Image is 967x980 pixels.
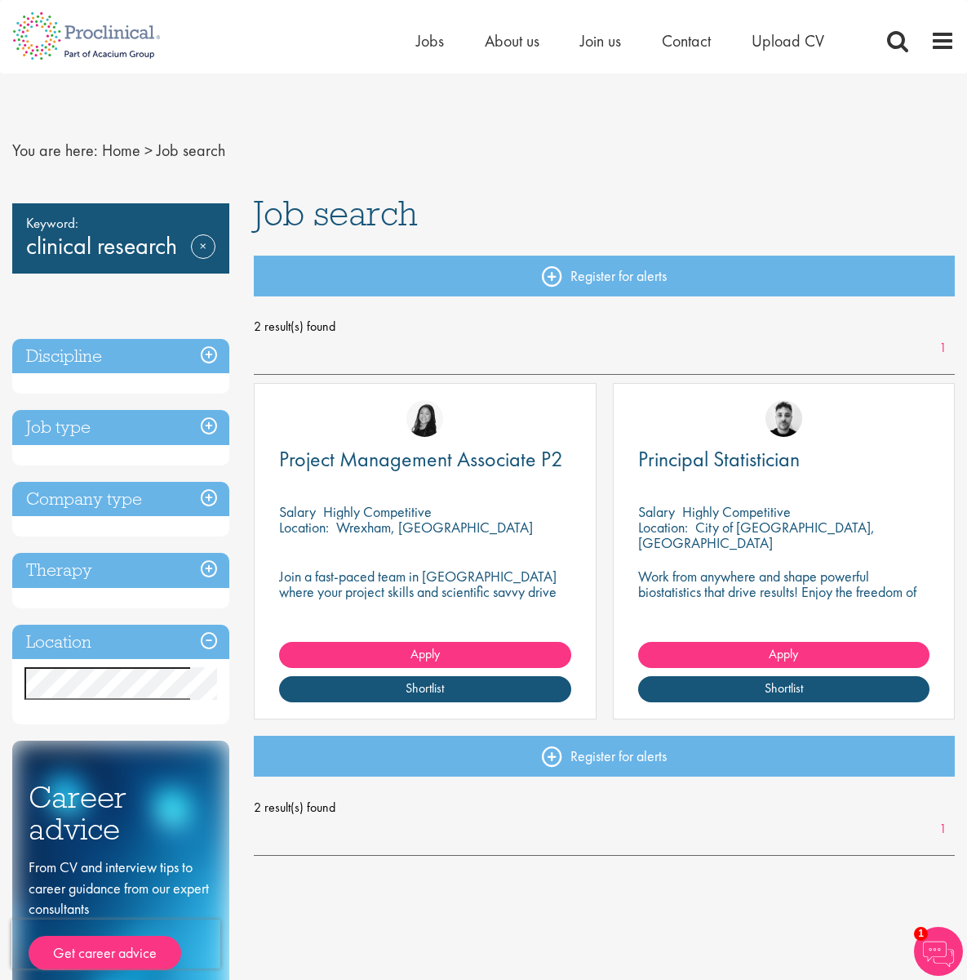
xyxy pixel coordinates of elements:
[12,203,229,274] div: clinical research
[279,568,570,615] p: Join a fast-paced team in [GEOGRAPHIC_DATA] where your project skills and scientific savvy drive ...
[662,30,711,51] a: Contact
[12,339,229,374] h3: Discipline
[279,502,316,521] span: Salary
[638,502,675,521] span: Salary
[12,482,229,517] h3: Company type
[682,502,791,521] p: Highly Competitive
[638,568,929,615] p: Work from anywhere and shape powerful biostatistics that drive results! Enjoy the freedom of remo...
[191,234,215,282] a: Remove
[254,314,955,339] span: 2 result(s) found
[254,191,418,235] span: Job search
[914,927,928,941] span: 1
[638,642,929,668] a: Apply
[279,445,563,473] span: Project Management Associate P2
[102,140,140,161] a: breadcrumb link
[254,736,955,777] a: Register for alerts
[26,212,215,234] span: Keyword:
[931,820,955,839] a: 1
[769,645,798,662] span: Apply
[12,625,229,660] h3: Location
[931,339,955,358] a: 1
[323,502,432,521] p: Highly Competitive
[29,857,213,970] div: From CV and interview tips to career guidance from our expert consultants
[638,449,929,470] a: Principal Statistician
[416,30,444,51] a: Jobs
[638,518,688,537] span: Location:
[638,676,929,702] a: Shortlist
[12,410,229,445] h3: Job type
[11,920,220,969] iframe: reCAPTCHA
[254,256,955,296] a: Register for alerts
[279,518,329,537] span: Location:
[279,676,570,702] a: Shortlist
[765,400,802,437] img: Dean Fisher
[29,782,213,844] h3: Career advice
[580,30,621,51] a: Join us
[254,795,955,820] span: 2 result(s) found
[144,140,153,161] span: >
[410,645,440,662] span: Apply
[485,30,539,51] a: About us
[638,445,800,473] span: Principal Statistician
[914,927,963,976] img: Chatbot
[406,400,443,437] img: Numhom Sudsok
[279,642,570,668] a: Apply
[12,553,229,588] h3: Therapy
[12,140,98,161] span: You are here:
[157,140,225,161] span: Job search
[336,518,533,537] p: Wrexham, [GEOGRAPHIC_DATA]
[638,518,875,552] p: City of [GEOGRAPHIC_DATA], [GEOGRAPHIC_DATA]
[752,30,824,51] a: Upload CV
[279,449,570,470] a: Project Management Associate P2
